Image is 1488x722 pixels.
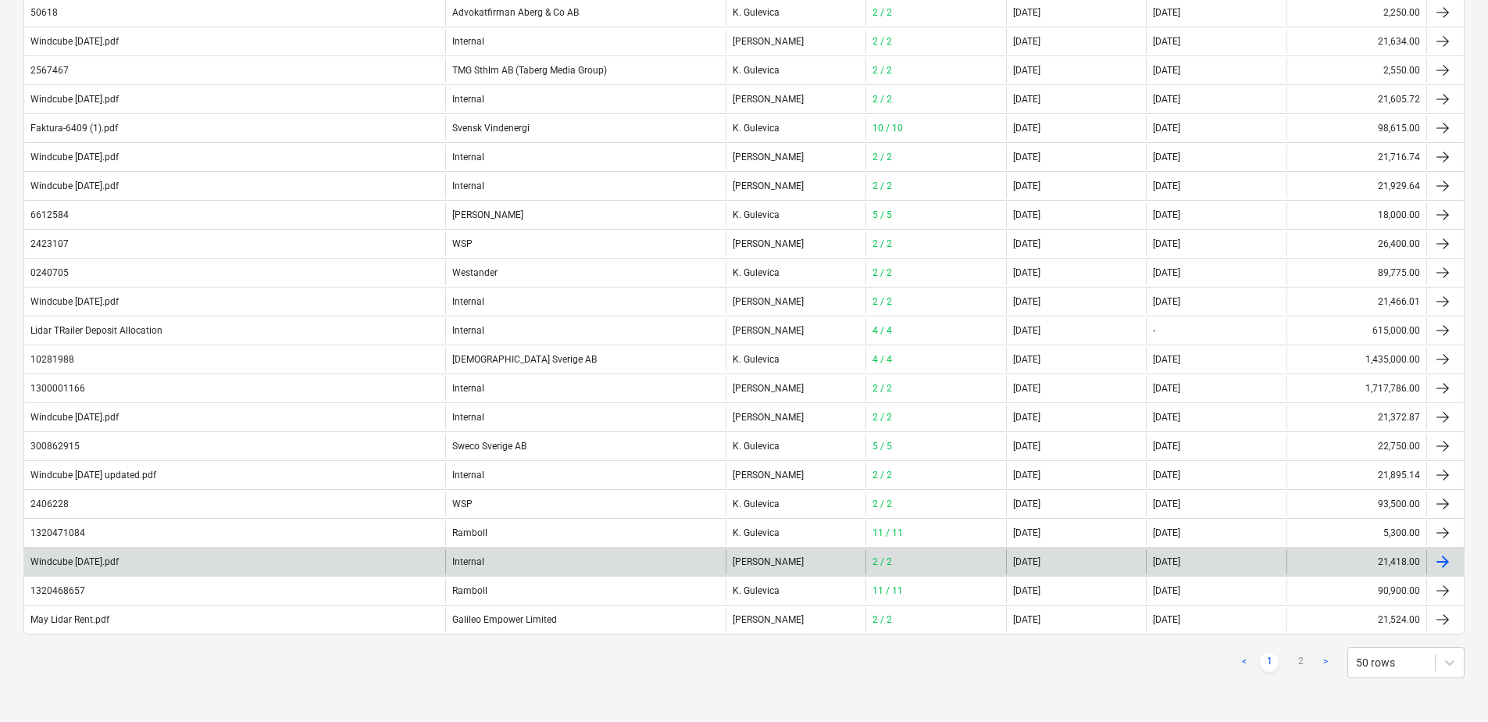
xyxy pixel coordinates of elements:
[445,549,726,574] div: Internal
[1383,7,1420,18] div: 2,250.00
[1378,585,1420,596] div: 90,900.00
[1146,434,1286,459] div: [DATE]
[445,29,726,54] div: Internal
[30,499,69,509] div: 2406228
[30,585,85,596] div: 1320468657
[1146,347,1286,372] div: [DATE]
[445,405,726,430] div: Internal
[1146,231,1286,256] div: [DATE]
[726,58,866,83] div: K. Gulevica
[1378,470,1420,481] div: 21,895.14
[30,180,119,191] div: Windcube [DATE].pdf
[1013,556,1040,567] div: [DATE]
[1260,653,1279,672] a: Page 1 is your current page
[30,152,119,163] div: Windcube [DATE].pdf
[1146,29,1286,54] div: [DATE]
[1013,614,1040,625] div: [DATE]
[1013,36,1040,47] div: [DATE]
[726,260,866,285] div: K. Gulevica
[1365,383,1420,394] div: 1,717,786.00
[30,354,74,365] div: 10281988
[726,231,866,256] div: [PERSON_NAME]
[872,152,892,163] span: 2 / 2
[1146,87,1286,112] div: [DATE]
[1013,152,1040,163] div: [DATE]
[872,238,892,249] span: 2 / 2
[1013,65,1040,76] div: [DATE]
[30,238,69,249] div: 2423107
[726,347,866,372] div: K. Gulevica
[1146,260,1286,285] div: [DATE]
[445,202,726,227] div: [PERSON_NAME]
[445,173,726,198] div: Internal
[1013,412,1040,423] div: [DATE]
[1146,607,1286,632] div: [DATE]
[1146,376,1286,401] div: [DATE]
[726,463,866,488] div: [PERSON_NAME]
[726,578,866,603] div: K. Gulevica
[872,123,903,134] span: 10 / 10
[1146,491,1286,516] div: [DATE]
[726,318,866,343] div: [PERSON_NAME]
[445,347,726,372] div: [DEMOGRAPHIC_DATA] Sverige AB
[1378,209,1420,220] div: 18,000.00
[1378,36,1420,47] div: 21,634.00
[1146,289,1286,314] div: [DATE]
[1378,152,1420,163] div: 21,716.74
[872,556,892,567] span: 2 / 2
[1378,94,1420,105] div: 21,605.72
[726,145,866,170] div: [PERSON_NAME]
[872,94,892,105] span: 2 / 2
[872,383,892,394] span: 2 / 2
[445,520,726,545] div: Ramboll
[1378,267,1420,278] div: 89,775.00
[872,267,892,278] span: 2 / 2
[30,267,69,278] div: 0240705
[1291,653,1310,672] a: Page 2
[872,36,892,47] span: 2 / 2
[30,383,85,394] div: 1300001166
[1146,318,1286,343] div: -
[872,209,892,220] span: 5 / 5
[1146,145,1286,170] div: [DATE]
[1013,209,1040,220] div: [DATE]
[30,527,85,538] div: 1320471084
[726,549,866,574] div: [PERSON_NAME]
[1013,470,1040,481] div: [DATE]
[445,434,726,459] div: Sweco Sverige AB
[1378,412,1420,423] div: 21,372.87
[1146,173,1286,198] div: [DATE]
[1146,202,1286,227] div: [DATE]
[1146,578,1286,603] div: [DATE]
[872,614,892,625] span: 2 / 2
[445,145,726,170] div: Internal
[445,289,726,314] div: Internal
[872,7,892,18] span: 2 / 2
[1378,556,1420,567] div: 21,418.00
[445,491,726,516] div: WSP
[1378,296,1420,307] div: 21,466.01
[30,209,69,220] div: 6612584
[30,325,162,336] div: Lidar TRailer Deposit Allocation
[445,376,726,401] div: Internal
[30,296,119,307] div: Windcube [DATE].pdf
[1013,354,1040,365] div: [DATE]
[445,58,726,83] div: TMG Sthlm AB (Taberg Media Group)
[1013,238,1040,249] div: [DATE]
[445,578,726,603] div: Ramboll
[1146,463,1286,488] div: [DATE]
[30,65,69,76] div: 2567467
[872,585,903,596] span: 11 / 11
[872,325,892,336] span: 4 / 4
[1013,383,1040,394] div: [DATE]
[872,499,892,509] span: 2 / 2
[445,318,726,343] div: Internal
[1013,499,1040,509] div: [DATE]
[30,94,119,105] div: Windcube [DATE].pdf
[1146,58,1286,83] div: [DATE]
[1378,180,1420,191] div: 21,929.64
[1383,65,1420,76] div: 2,550.00
[1378,614,1420,625] div: 21,524.00
[1378,499,1420,509] div: 93,500.00
[1378,441,1420,452] div: 22,750.00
